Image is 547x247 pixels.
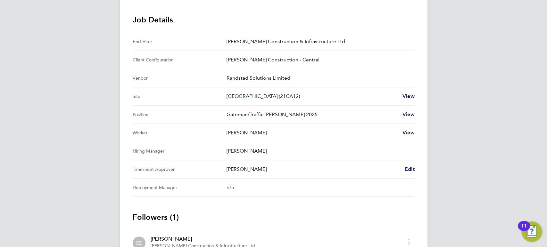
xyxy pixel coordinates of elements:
[405,165,415,173] a: Edit
[227,56,410,64] p: [PERSON_NAME] Construction - Central
[227,184,404,191] div: n/a
[227,74,410,82] p: Randstad Solutions Limited
[227,147,410,155] p: [PERSON_NAME]
[133,38,227,45] div: End Hirer
[403,237,415,247] button: timesheet menu
[227,165,400,173] p: [PERSON_NAME]
[402,111,415,118] a: View
[227,111,397,118] p: Gateman/Traffic [PERSON_NAME] 2025
[136,239,142,246] span: CE
[521,221,542,242] button: Open Resource Center, 11 new notifications
[405,166,415,172] span: Edit
[227,129,397,137] p: [PERSON_NAME]
[227,92,397,100] p: [GEOGRAPHIC_DATA] (21CA12)
[133,92,227,100] div: Site
[133,74,227,82] div: Vendor
[402,130,415,136] span: View
[133,212,415,222] h3: Followers (1)
[133,15,415,25] h3: Job Details
[133,147,227,155] div: Hiring Manager
[151,235,255,243] div: [PERSON_NAME]
[402,129,415,137] a: View
[133,184,227,191] div: Deployment Manager
[521,226,527,234] div: 11
[402,92,415,100] a: View
[133,56,227,64] div: Client Configuration
[133,165,227,173] div: Timesheet Approver
[133,111,227,118] div: Position
[133,129,227,137] div: Worker
[402,93,415,99] span: View
[227,38,410,45] p: [PERSON_NAME] Construction & Infrastructure Ltd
